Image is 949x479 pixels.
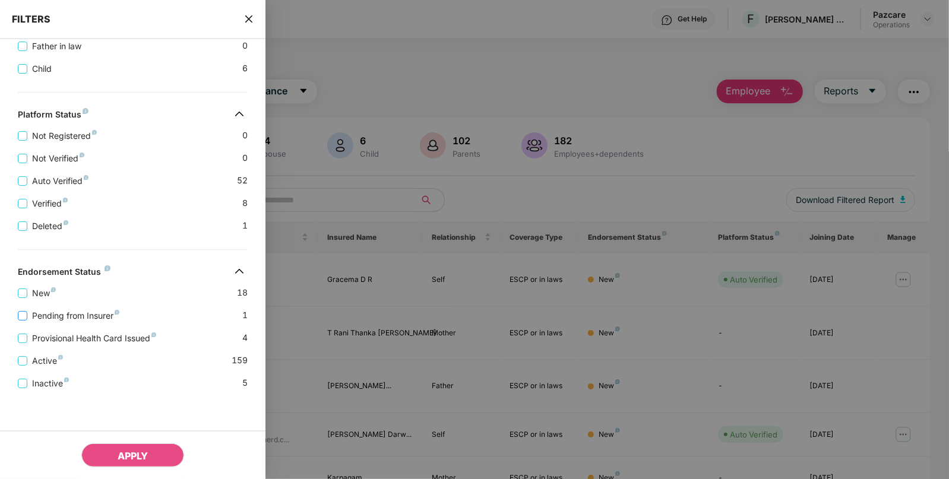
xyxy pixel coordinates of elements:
img: svg+xml;base64,PHN2ZyB4bWxucz0iaHR0cDovL3d3dy53My5vcmcvMjAwMC9zdmciIHdpZHRoPSI4IiBoZWlnaHQ9IjgiIH... [51,287,56,292]
img: svg+xml;base64,PHN2ZyB4bWxucz0iaHR0cDovL3d3dy53My5vcmcvMjAwMC9zdmciIHdpZHRoPSI4IiBoZWlnaHQ9IjgiIH... [80,153,84,157]
img: svg+xml;base64,PHN2ZyB4bWxucz0iaHR0cDovL3d3dy53My5vcmcvMjAwMC9zdmciIHdpZHRoPSI4IiBoZWlnaHQ9IjgiIH... [92,130,97,135]
span: APPLY [118,450,148,462]
img: svg+xml;base64,PHN2ZyB4bWxucz0iaHR0cDovL3d3dy53My5vcmcvMjAwMC9zdmciIHdpZHRoPSI4IiBoZWlnaHQ9IjgiIH... [64,220,68,225]
img: svg+xml;base64,PHN2ZyB4bWxucz0iaHR0cDovL3d3dy53My5vcmcvMjAwMC9zdmciIHdpZHRoPSI4IiBoZWlnaHQ9IjgiIH... [151,332,156,337]
span: 18 [237,286,248,300]
span: Active [27,354,68,367]
span: 6 [242,62,248,75]
img: svg+xml;base64,PHN2ZyB4bWxucz0iaHR0cDovL3d3dy53My5vcmcvMjAwMC9zdmciIHdpZHRoPSI4IiBoZWlnaHQ9IjgiIH... [64,378,69,382]
span: Verified [27,197,72,210]
button: APPLY [81,443,184,467]
span: 0 [242,129,248,142]
span: 8 [242,196,248,210]
span: Child [27,62,56,75]
span: Pending from Insurer [27,309,124,322]
span: 52 [237,174,248,188]
span: close [244,13,254,25]
img: svg+xml;base64,PHN2ZyB4bWxucz0iaHR0cDovL3d3dy53My5vcmcvMjAwMC9zdmciIHdpZHRoPSI4IiBoZWlnaHQ9IjgiIH... [115,310,119,315]
span: FILTERS [12,13,50,25]
img: svg+xml;base64,PHN2ZyB4bWxucz0iaHR0cDovL3d3dy53My5vcmcvMjAwMC9zdmciIHdpZHRoPSI4IiBoZWlnaHQ9IjgiIH... [58,355,63,360]
span: 4 [242,331,248,345]
img: svg+xml;base64,PHN2ZyB4bWxucz0iaHR0cDovL3d3dy53My5vcmcvMjAwMC9zdmciIHdpZHRoPSI4IiBoZWlnaHQ9IjgiIH... [105,265,110,271]
span: Deleted [27,220,73,233]
div: Endorsement Status [18,267,110,281]
img: svg+xml;base64,PHN2ZyB4bWxucz0iaHR0cDovL3d3dy53My5vcmcvMjAwMC9zdmciIHdpZHRoPSIzMiIgaGVpZ2h0PSIzMi... [230,104,249,123]
span: Provisional Health Card Issued [27,332,161,345]
span: 0 [242,151,248,165]
span: Father in law [27,40,86,53]
img: svg+xml;base64,PHN2ZyB4bWxucz0iaHR0cDovL3d3dy53My5vcmcvMjAwMC9zdmciIHdpZHRoPSI4IiBoZWlnaHQ9IjgiIH... [63,198,68,202]
span: Not Verified [27,152,89,165]
img: svg+xml;base64,PHN2ZyB4bWxucz0iaHR0cDovL3d3dy53My5vcmcvMjAwMC9zdmciIHdpZHRoPSI4IiBoZWlnaHQ9IjgiIH... [83,108,88,114]
span: 5 [242,376,248,390]
img: svg+xml;base64,PHN2ZyB4bWxucz0iaHR0cDovL3d3dy53My5vcmcvMjAwMC9zdmciIHdpZHRoPSIzMiIgaGVpZ2h0PSIzMi... [230,262,249,281]
span: 0 [242,39,248,53]
div: Platform Status [18,109,88,123]
span: 1 [242,309,248,322]
span: 159 [232,354,248,367]
span: Auto Verified [27,175,93,188]
img: svg+xml;base64,PHN2ZyB4bWxucz0iaHR0cDovL3d3dy53My5vcmcvMjAwMC9zdmciIHdpZHRoPSI4IiBoZWlnaHQ9IjgiIH... [84,175,88,180]
span: 1 [242,219,248,233]
span: New [27,287,61,300]
span: Inactive [27,377,74,390]
span: Not Registered [27,129,102,142]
